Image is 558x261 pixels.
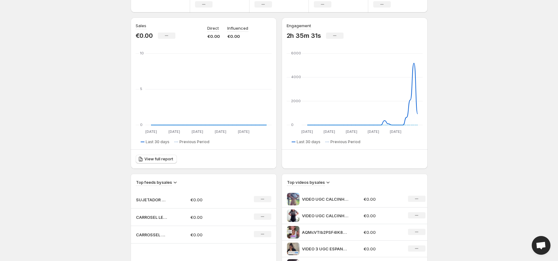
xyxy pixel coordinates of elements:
img: AQMcVTIb2PSF4IK8HWGpzA-7I3R_d10jvV5_8zAjbAQ4CKbMbllChnEvINFoLXglseV7bkS79BfPddilA7gT85vBV2_O_Xg19... [287,226,299,238]
h3: Top videos by sales [287,179,325,185]
span: Last 30 days [146,139,169,144]
text: 6000 [291,51,301,55]
p: €0.00 [364,229,400,235]
span: Last 30 days [297,139,320,144]
text: [DATE] [345,129,357,134]
text: [DATE] [145,129,157,134]
div: Open chat [532,236,550,255]
p: AQMcVTIb2PSF4IK8HWGpzA-7I3R_d10jvV5_8zAjbAQ4CKbMbllChnEvINFoLXglseV7bkS79BfPddilA7gT85vBV2_O_Xg19... [302,229,349,235]
p: Direct [207,25,219,31]
p: €0.00 [190,197,235,203]
text: [DATE] [168,129,180,134]
p: €0.00 [364,213,400,219]
h3: Top feeds by sales [136,179,172,185]
text: [DATE] [301,129,313,134]
p: Influenced [227,25,248,31]
p: €0.00 [190,214,235,220]
h3: Sales [136,23,146,29]
text: [DATE] [390,129,401,134]
p: VIDEO UGC CALCINHA 02 1 1 [302,213,349,219]
text: [DATE] [324,129,335,134]
p: €0.00 [136,32,153,39]
text: 5 [140,87,142,91]
p: CARROSEL LEGGING [136,214,167,220]
p: €0.00 [364,246,400,252]
p: VIDEO 3 UGC ESPANHOL LEGGING [302,246,349,252]
img: VIDEO 3 UGC ESPANHOL LEGGING [287,243,299,255]
span: Previous Period [330,139,360,144]
p: 2h 35m 31s [287,32,321,39]
text: 0 [291,123,294,127]
p: €0.00 [227,33,248,39]
span: Previous Period [179,139,209,144]
h3: Engagement [287,23,311,29]
img: VIDEO UGC CALCINHA 01 2 [287,193,299,205]
text: 10 [140,51,144,55]
p: VIDEO UGC CALCINHA 01 2 [302,196,349,202]
p: €0.00 [207,33,220,39]
text: [DATE] [214,129,226,134]
p: €0.00 [364,196,400,202]
text: 0 [140,123,143,127]
p: €0.00 [190,232,235,238]
text: 4000 [291,75,301,79]
text: [DATE] [368,129,379,134]
span: View full report [144,157,173,162]
text: [DATE] [238,129,249,134]
a: View full report [136,155,177,163]
text: [DATE] [191,129,203,134]
text: 2000 [291,99,301,103]
p: SUJETADOR VIDEOS UGCS [136,197,167,203]
img: VIDEO UGC CALCINHA 02 1 1 [287,209,299,222]
p: CARROSSEL CALCINHA MODELANTE [136,232,167,238]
